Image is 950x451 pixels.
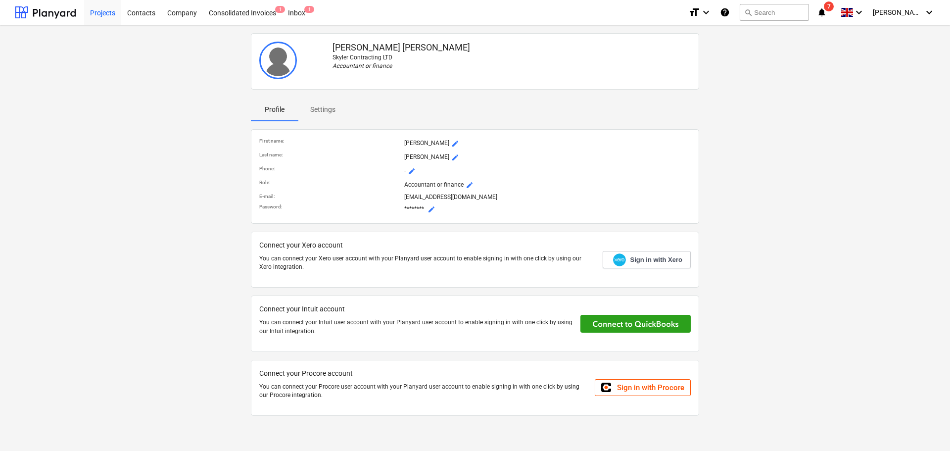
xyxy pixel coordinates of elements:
i: keyboard_arrow_down [853,6,865,18]
span: mode_edit [408,167,416,175]
span: [PERSON_NAME] [873,8,922,16]
p: First name : [259,138,400,144]
p: Connect your Procore account [259,368,587,379]
img: User avatar [259,42,297,79]
p: E-mail : [259,193,400,200]
p: Profile [263,104,286,115]
p: Password : [259,203,400,210]
i: Knowledge base [720,6,730,18]
span: mode_edit [466,181,474,189]
p: You can connect your Xero user account with your Planyard user account to enable signing in with ... [259,254,595,271]
i: keyboard_arrow_down [700,6,712,18]
p: Accountant or finance [404,179,691,191]
p: Connect your Intuit account [259,304,572,314]
button: Search [740,4,809,21]
i: keyboard_arrow_down [923,6,935,18]
p: Role : [259,179,400,186]
p: Connect your Xero account [259,240,595,251]
p: [PERSON_NAME] [PERSON_NAME] [332,42,691,53]
span: search [744,8,752,16]
span: mode_edit [427,205,435,213]
p: Skyler Contracting LTD [332,53,691,62]
i: notifications [817,6,827,18]
p: Last name : [259,151,400,158]
iframe: Chat Widget [901,403,950,451]
p: [EMAIL_ADDRESS][DOMAIN_NAME] [404,193,691,201]
p: Phone : [259,165,400,172]
p: You can connect your Intuit user account with your Planyard user account to enable signing in wit... [259,318,572,335]
p: Accountant or finance [332,62,691,70]
span: Sign in with Xero [630,255,682,264]
a: Sign in with Procore [595,379,691,396]
i: format_size [688,6,700,18]
p: [PERSON_NAME] [404,151,691,163]
span: 1 [304,6,314,13]
a: Sign in with Xero [603,251,691,268]
img: Xero logo [613,253,626,267]
p: - [404,165,691,177]
p: [PERSON_NAME] [404,138,691,150]
span: mode_edit [451,153,459,161]
span: 1 [275,6,285,13]
p: Settings [310,104,335,115]
span: Sign in with Procore [617,383,684,392]
span: mode_edit [451,140,459,148]
p: You can connect your Procore user account with your Planyard user account to enable signing in wi... [259,383,587,400]
span: 7 [824,1,834,11]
